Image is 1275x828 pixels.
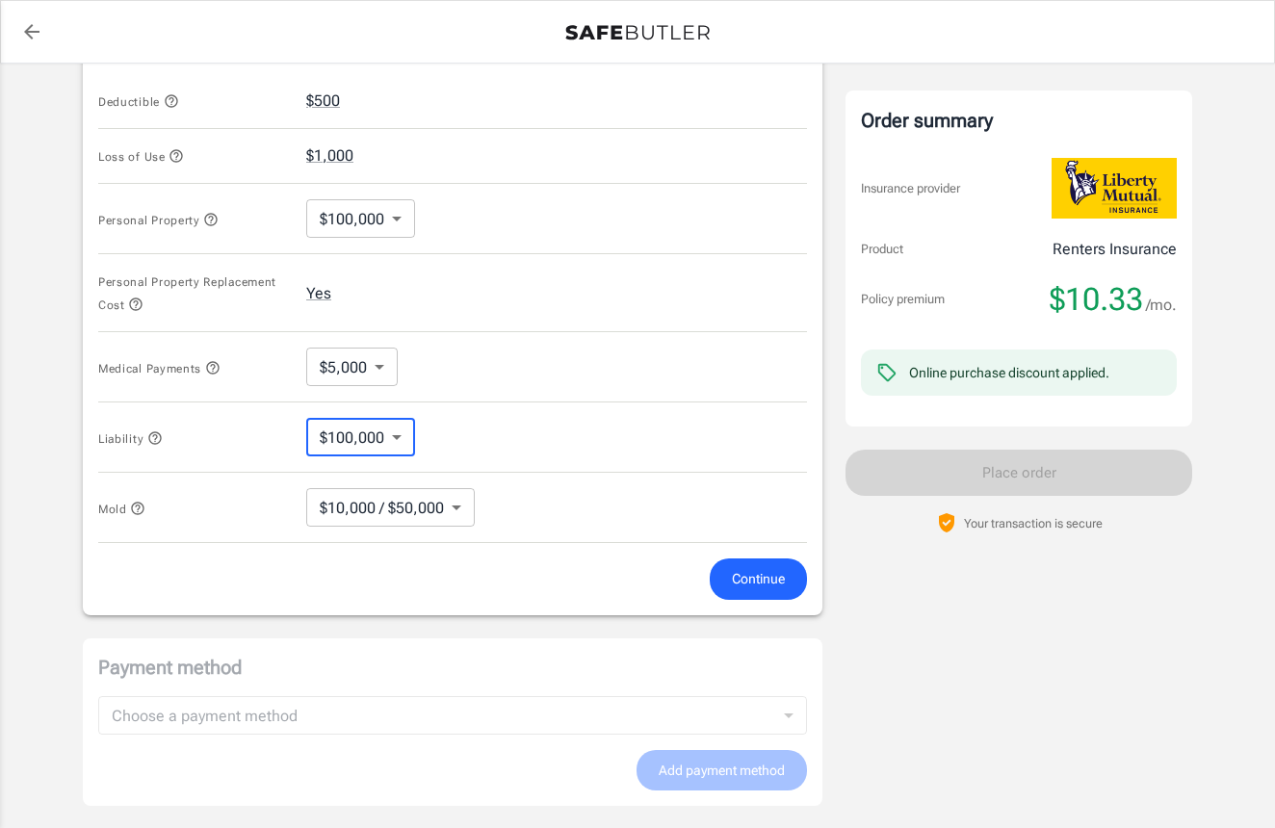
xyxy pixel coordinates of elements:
span: Liability [98,432,163,446]
span: Medical Payments [98,362,221,375]
button: Loss of Use [98,144,184,168]
span: $10.33 [1050,280,1143,319]
div: Order summary [861,106,1177,135]
p: Policy premium [861,290,945,309]
span: Personal Property Replacement Cost [98,275,276,312]
div: $100,000 [306,199,415,238]
button: $500 [306,90,340,113]
button: $1,000 [306,144,353,168]
span: Deductible [98,95,179,109]
img: Back to quotes [565,25,710,40]
span: Continue [732,567,785,591]
p: Renters Insurance [1053,238,1177,261]
div: $5,000 [306,348,398,386]
div: $100,000 [306,418,415,456]
span: /mo. [1146,292,1177,319]
p: Insurance provider [861,179,960,198]
span: Loss of Use [98,150,184,164]
button: Medical Payments [98,356,221,379]
button: Personal Property [98,208,219,231]
span: Mold [98,503,145,516]
img: Liberty Mutual [1052,158,1177,219]
a: back to quotes [13,13,51,51]
span: Personal Property [98,214,219,227]
div: Online purchase discount applied. [909,363,1109,382]
button: Mold [98,497,145,520]
p: Product [861,240,903,259]
div: $10,000 / $50,000 [306,488,475,527]
button: Liability [98,427,163,450]
button: Deductible [98,90,179,113]
button: Continue [710,558,807,600]
button: Personal Property Replacement Cost [98,270,291,316]
button: Yes [306,282,331,305]
p: Your transaction is secure [964,514,1103,532]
